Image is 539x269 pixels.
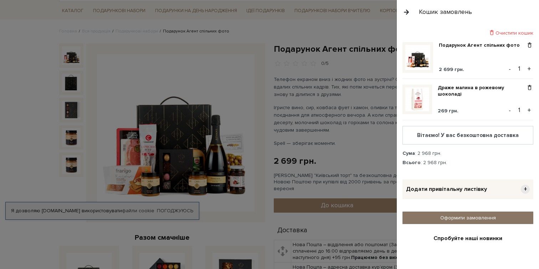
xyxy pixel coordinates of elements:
[402,212,533,224] a: Оформити замовлення
[402,150,533,157] div: : 2 968 грн.
[405,87,429,111] img: Драже малина в рожевому шоколаді
[402,159,421,166] strong: Всього
[419,8,472,16] div: Кошик замовлень
[438,85,526,97] a: Драже малина в рожевому шоколаді
[406,186,487,193] span: Додати привітальну листівку
[407,235,529,242] div: Спробуйте наші новинки
[402,159,533,166] div: : 2 968 грн.
[506,105,513,116] button: -
[525,105,533,116] button: +
[402,150,415,156] strong: Сума
[439,42,525,49] a: Подарунок Агент спільних фото
[525,64,533,74] button: +
[506,64,513,74] button: -
[521,185,530,194] span: +
[438,108,458,114] span: 269 грн.
[402,30,533,36] div: Очистити кошик
[409,132,527,138] div: Вітаємо! У вас безкоштовна доставка
[405,45,430,70] img: Подарунок Агент спільних фото
[439,66,464,72] span: 2 699 грн.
